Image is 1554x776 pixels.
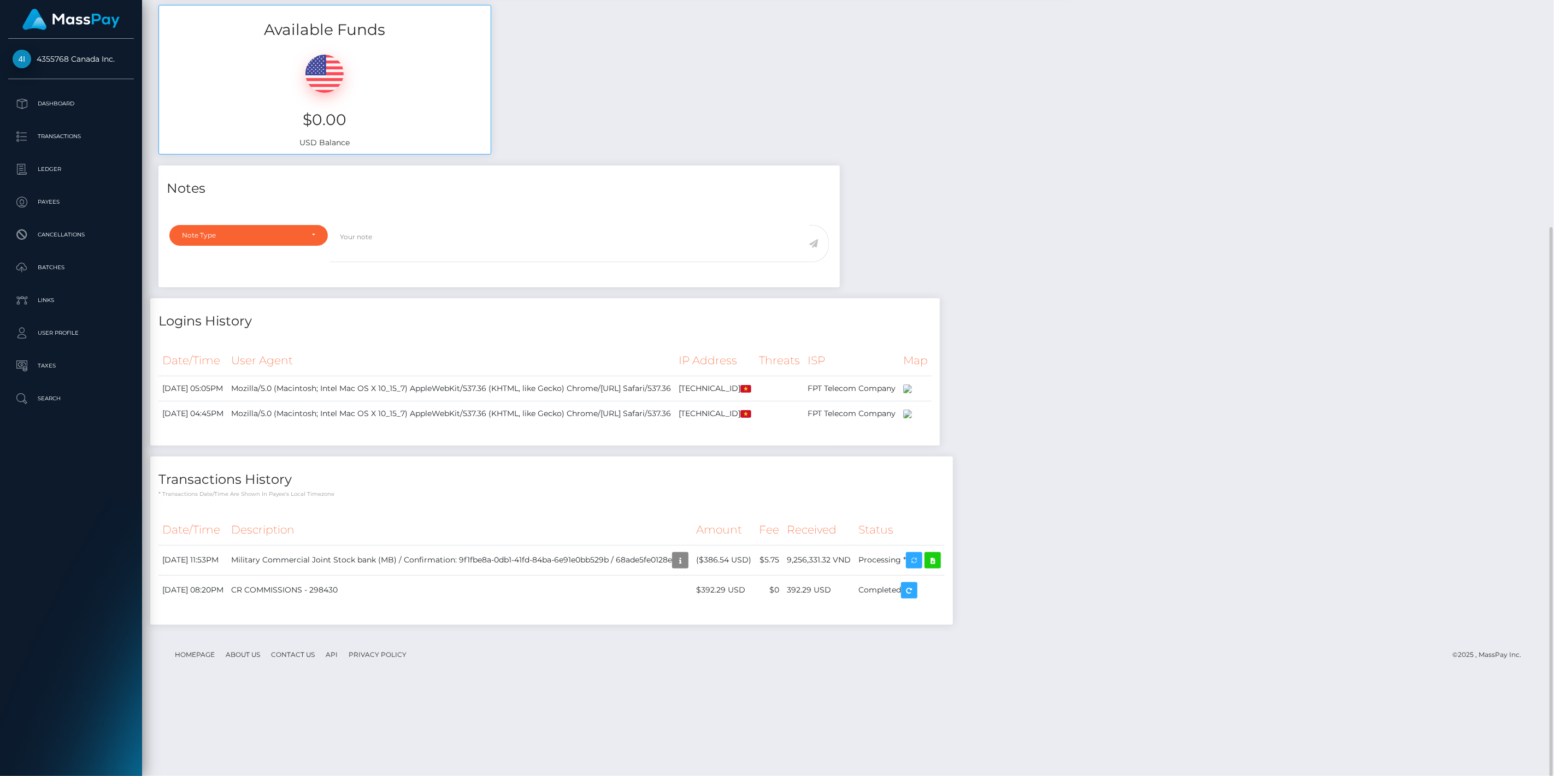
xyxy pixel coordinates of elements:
[675,346,755,376] th: IP Address
[13,96,129,112] p: Dashboard
[227,575,692,605] td: CR COMMISSIONS - 298430
[755,545,783,575] td: $5.75
[13,50,31,68] img: 4355768 Canada Inc.
[903,384,912,393] img: 200x100
[740,385,751,392] img: vn.png
[855,575,945,605] td: Completed
[8,188,134,216] a: Payees
[321,646,342,663] a: API
[13,227,129,243] p: Cancellations
[22,9,120,30] img: MassPay Logo
[783,545,855,575] td: 9,256,331.32 VND
[167,109,482,131] h3: $0.00
[8,156,134,183] a: Ledger
[13,325,129,341] p: User Profile
[13,194,129,210] p: Payees
[158,470,945,489] h4: Transactions History
[8,90,134,117] a: Dashboard
[13,128,129,145] p: Transactions
[804,401,899,426] td: FPT Telecom Company
[158,401,227,426] td: [DATE] 04:45PM
[692,515,755,545] th: Amount
[169,225,328,246] button: Note Type
[158,545,227,575] td: [DATE] 11:53PM
[159,41,491,154] div: USD Balance
[170,646,219,663] a: Homepage
[13,358,129,374] p: Taxes
[8,385,134,412] a: Search
[8,287,134,314] a: Links
[740,410,751,417] img: vn.png
[267,646,319,663] a: Contact Us
[158,515,227,545] th: Date/Time
[158,346,227,376] th: Date/Time
[159,19,491,40] h3: Available Funds
[158,575,227,605] td: [DATE] 08:20PM
[804,346,899,376] th: ISP
[13,292,129,309] p: Links
[855,515,945,545] th: Status
[158,312,932,331] h4: Logins History
[227,545,692,575] td: Military Commercial Joint Stock bank (MB) / Confirmation: 9f1fbe8a-0db1-41fd-84ba-6e91e0bb529b / ...
[8,254,134,281] a: Batches
[855,545,945,575] td: Processing *
[227,401,675,426] td: Mozilla/5.0 (Macintosh; Intel Mac OS X 10_15_7) AppleWebKit/537.36 (KHTML, like Gecko) Chrome/[UR...
[675,376,755,401] td: [TECHNICAL_ID]
[692,575,755,605] td: $392.29 USD
[13,259,129,276] p: Batches
[8,352,134,380] a: Taxes
[1452,649,1529,661] div: © 2025 , MassPay Inc.
[13,161,129,177] p: Ledger
[755,515,783,545] th: Fee
[783,575,855,605] td: 392.29 USD
[158,490,945,498] p: * Transactions date/time are shown in payee's local timezone
[755,575,783,605] td: $0
[158,376,227,401] td: [DATE] 05:05PM
[344,646,411,663] a: Privacy Policy
[13,390,129,407] p: Search
[8,123,134,150] a: Transactions
[675,401,755,426] td: [TECHNICAL_ID]
[903,410,912,418] img: 200x100
[182,231,303,240] div: Note Type
[221,646,264,663] a: About Us
[167,179,832,198] h4: Notes
[8,319,134,347] a: User Profile
[899,346,932,376] th: Map
[8,221,134,248] a: Cancellations
[227,346,675,376] th: User Agent
[227,376,675,401] td: Mozilla/5.0 (Macintosh; Intel Mac OS X 10_15_7) AppleWebKit/537.36 (KHTML, like Gecko) Chrome/[UR...
[305,55,344,93] img: USD.png
[804,376,899,401] td: FPT Telecom Company
[783,515,855,545] th: Received
[755,346,804,376] th: Threats
[8,54,134,64] span: 4355768 Canada Inc.
[692,545,755,575] td: ($386.54 USD)
[227,515,692,545] th: Description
